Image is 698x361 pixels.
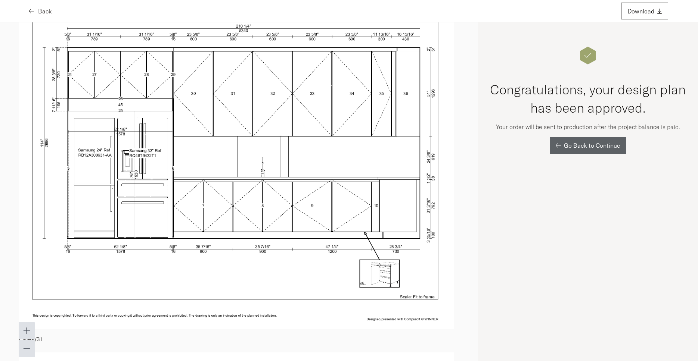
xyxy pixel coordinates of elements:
[550,137,626,154] button: Go Back to Continue
[564,142,620,148] span: Go Back to Continue
[621,3,668,19] button: Download
[30,3,52,19] button: Back
[19,329,459,347] p: Page 9 / 31
[496,122,680,131] p: Your order will be sent to production after the project balance is paid.
[489,81,687,117] h2: Congratulations, your design plan has been approved.
[627,8,654,14] span: Download
[38,8,52,14] span: Back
